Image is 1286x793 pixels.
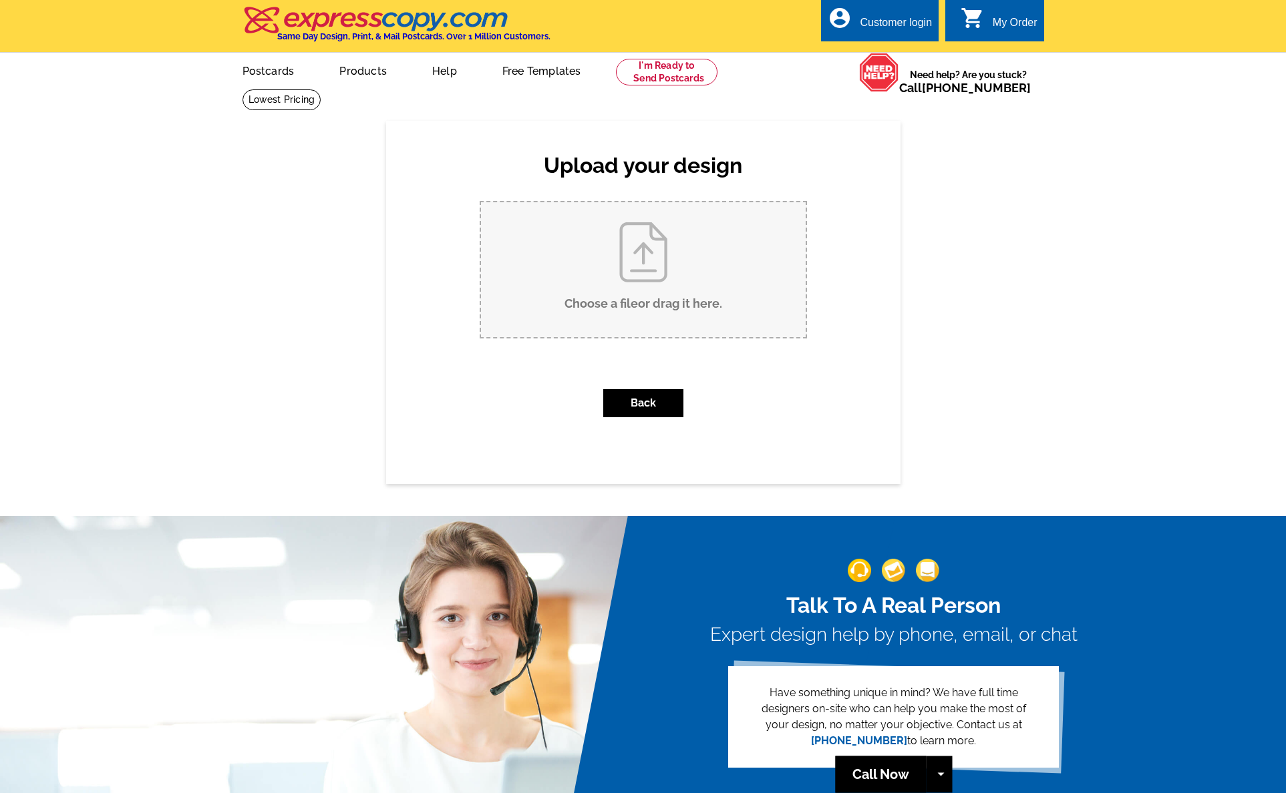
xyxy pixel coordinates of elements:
[961,6,985,30] i: shopping_cart
[828,6,852,30] i: account_circle
[811,734,907,747] a: [PHONE_NUMBER]
[922,81,1031,95] a: [PHONE_NUMBER]
[481,54,603,85] a: Free Templates
[916,559,939,582] img: support-img-3_1.png
[710,623,1078,646] h3: Expert design help by phone, email, or chat
[221,54,316,85] a: Postcards
[860,17,932,35] div: Customer login
[835,756,926,792] a: Call Now
[318,54,408,85] a: Products
[848,559,871,582] img: support-img-1.png
[859,53,899,92] img: help
[882,559,905,582] img: support-img-2.png
[961,15,1037,31] a: shopping_cart My Order
[277,31,550,41] h4: Same Day Design, Print, & Mail Postcards. Over 1 Million Customers.
[710,593,1078,618] h2: Talk To A Real Person
[603,389,683,417] button: Back
[243,16,550,41] a: Same Day Design, Print, & Mail Postcards. Over 1 Million Customers.
[1019,483,1286,793] iframe: LiveChat chat widget
[411,54,478,85] a: Help
[899,81,1031,95] span: Call
[466,153,820,178] h2: Upload your design
[899,68,1037,95] span: Need help? Are you stuck?
[750,685,1037,749] p: Have something unique in mind? We have full time designers on-site who can help you make the most...
[828,15,932,31] a: account_circle Customer login
[993,17,1037,35] div: My Order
